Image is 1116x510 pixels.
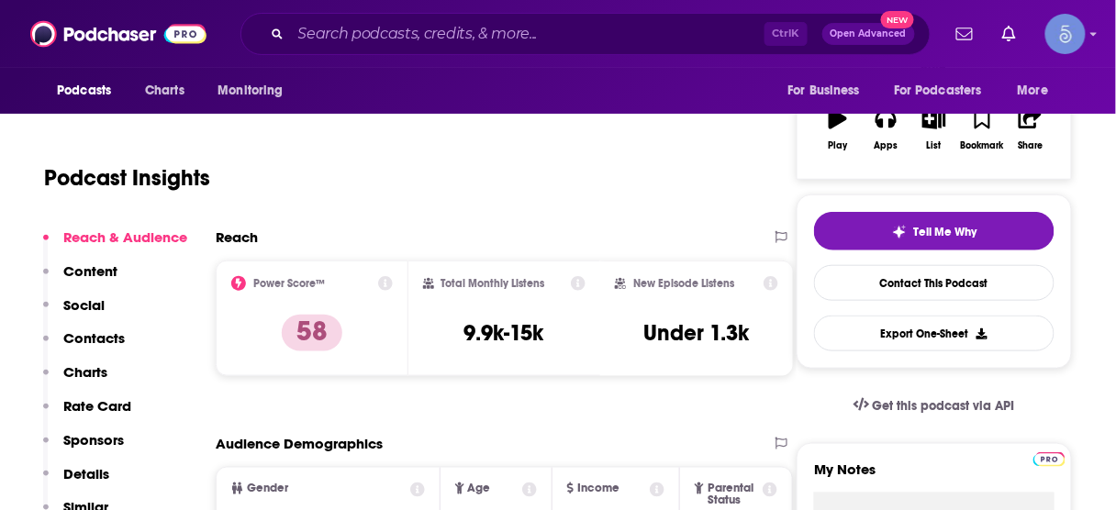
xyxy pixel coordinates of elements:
[43,363,107,397] button: Charts
[30,17,206,51] img: Podchaser - Follow, Share and Rate Podcasts
[282,315,342,351] p: 58
[63,329,125,347] p: Contacts
[63,363,107,381] p: Charts
[1005,73,1072,108] button: open menu
[862,96,910,162] button: Apps
[43,329,125,363] button: Contacts
[63,228,187,246] p: Reach & Audience
[43,296,105,330] button: Social
[44,73,135,108] button: open menu
[1045,14,1086,54] button: Show profile menu
[822,23,915,45] button: Open AdvancedNew
[1045,14,1086,54] img: User Profile
[43,431,124,465] button: Sponsors
[914,225,977,239] span: Tell Me Why
[643,319,749,347] h3: Under 1.3k
[927,140,942,151] div: List
[57,78,111,104] span: Podcasts
[43,262,117,296] button: Content
[216,435,383,452] h2: Audience Demographics
[829,140,848,151] div: Play
[958,96,1006,162] button: Bookmark
[464,319,544,347] h3: 9.9k-15k
[814,96,862,162] button: Play
[216,228,258,246] h2: Reach
[814,212,1055,250] button: tell me why sparkleTell Me Why
[1033,449,1066,467] a: Pro website
[882,73,1009,108] button: open menu
[775,73,883,108] button: open menu
[43,228,187,262] button: Reach & Audience
[577,482,619,494] span: Income
[995,18,1023,50] a: Show notifications dropdown
[63,431,124,449] p: Sponsors
[63,262,117,280] p: Content
[145,78,184,104] span: Charts
[814,265,1055,301] a: Contact This Podcast
[875,140,898,151] div: Apps
[247,482,288,494] span: Gender
[63,465,109,482] p: Details
[892,225,907,239] img: tell me why sparkle
[253,277,325,290] h2: Power Score™
[63,397,131,415] p: Rate Card
[814,316,1055,351] button: Export One-Sheet
[1018,140,1043,151] div: Share
[218,78,283,104] span: Monitoring
[63,296,105,314] p: Social
[708,482,759,506] span: Parental Status
[205,73,307,108] button: open menu
[764,22,808,46] span: Ctrl K
[831,29,907,39] span: Open Advanced
[787,78,860,104] span: For Business
[43,465,109,499] button: Details
[894,78,982,104] span: For Podcasters
[1045,14,1086,54] span: Logged in as Spiral5-G1
[1018,78,1049,104] span: More
[441,277,545,290] h2: Total Monthly Listens
[43,397,131,431] button: Rate Card
[814,460,1055,493] label: My Notes
[240,13,931,55] div: Search podcasts, credits, & more...
[839,383,1030,428] a: Get this podcast via API
[961,140,1004,151] div: Bookmark
[468,482,491,494] span: Age
[910,96,958,162] button: List
[633,277,734,290] h2: New Episode Listens
[1033,452,1066,467] img: Podchaser Pro
[881,11,914,28] span: New
[44,164,210,192] h1: Podcast Insights
[949,18,980,50] a: Show notifications dropdown
[1007,96,1055,162] button: Share
[133,73,195,108] a: Charts
[291,19,764,49] input: Search podcasts, credits, & more...
[873,398,1015,414] span: Get this podcast via API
